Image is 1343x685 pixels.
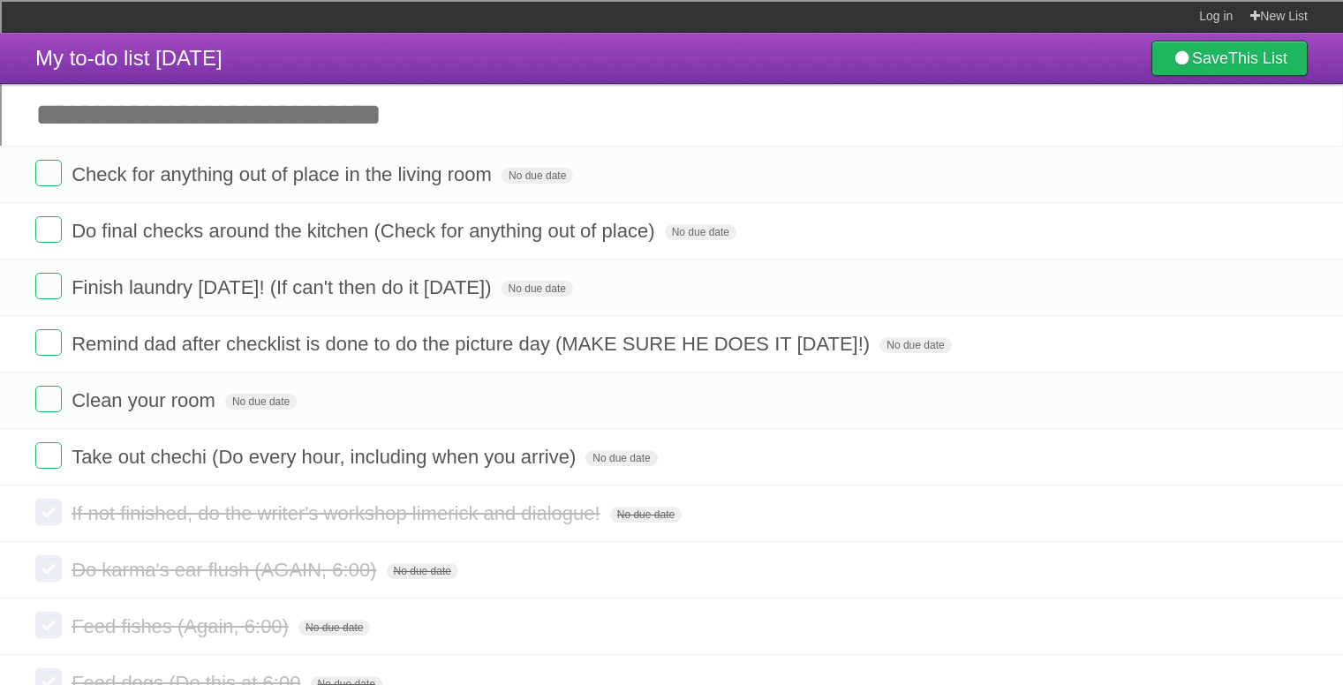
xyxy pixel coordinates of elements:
span: Feed fishes (Again, 6:00) [72,615,293,637]
span: Do karma's ear flush (AGAIN, 6:00) [72,559,381,581]
span: My to-do list [DATE] [35,46,223,70]
label: Done [35,386,62,412]
span: Finish laundry [DATE]! (If can't then do it [DATE]) [72,276,495,298]
span: If not finished, do the writer's workshop limerick and dialogue! [72,502,605,524]
span: Check for anything out of place in the living room [72,163,496,185]
span: No due date [610,507,682,523]
label: Done [35,160,62,186]
span: No due date [879,337,951,353]
span: No due date [585,450,657,466]
span: Do final checks around the kitchen (Check for anything out of place) [72,220,659,242]
span: No due date [502,168,573,184]
a: SaveThis List [1151,41,1308,76]
label: Done [35,216,62,243]
label: Done [35,555,62,582]
label: Done [35,442,62,469]
label: Done [35,499,62,525]
span: No due date [225,394,297,410]
span: No due date [665,224,736,240]
span: Clean your room [72,389,220,411]
span: No due date [298,620,370,636]
label: Done [35,273,62,299]
b: This List [1228,49,1287,67]
span: No due date [502,281,573,297]
label: Done [35,329,62,356]
span: Remind dad after checklist is done to do the picture day (MAKE SURE HE DOES IT [DATE]!) [72,333,874,355]
span: Take out chechi (Do every hour, including when you arrive) [72,446,580,468]
label: Done [35,612,62,638]
span: No due date [387,563,458,579]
